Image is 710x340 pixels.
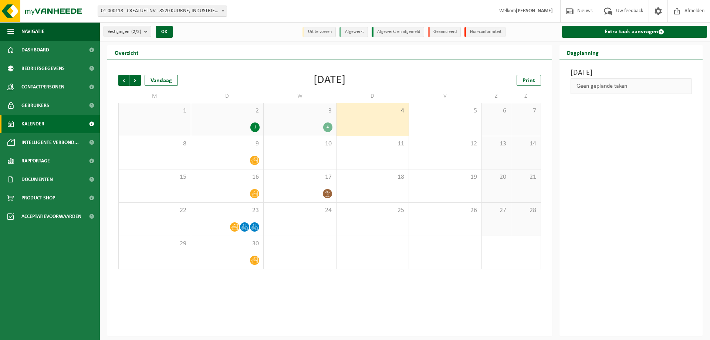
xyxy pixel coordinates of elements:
span: 01-000118 - CREATUFT NV - 8520 KUURNE, INDUSTRIELAAN 16 [98,6,227,17]
h2: Overzicht [107,45,146,60]
div: 4 [323,122,332,132]
span: 26 [413,206,478,215]
span: 27 [486,206,507,215]
td: M [118,90,191,103]
span: Intelligente verbond... [21,133,79,152]
span: Volgende [130,75,141,86]
h2: Dagplanning [559,45,606,60]
td: Z [511,90,541,103]
a: Extra taak aanvragen [562,26,707,38]
span: 25 [340,206,405,215]
span: 2 [195,107,260,115]
span: 5 [413,107,478,115]
td: Z [482,90,511,103]
span: 4 [340,107,405,115]
div: Geen geplande taken [571,78,692,94]
td: D [337,90,409,103]
td: D [191,90,264,103]
button: OK [156,26,173,38]
span: Dashboard [21,41,49,59]
li: Uit te voeren [302,27,336,37]
span: 19 [413,173,478,181]
span: Kalender [21,115,44,133]
a: Print [517,75,541,86]
span: 28 [515,206,537,215]
span: 18 [340,173,405,181]
span: 7 [515,107,537,115]
span: 17 [267,173,332,181]
span: 21 [515,173,537,181]
span: 29 [122,240,187,248]
span: 23 [195,206,260,215]
td: W [264,90,337,103]
span: 16 [195,173,260,181]
span: 1 [122,107,187,115]
span: 24 [267,206,332,215]
li: Afgewerkt [339,27,368,37]
span: 20 [486,173,507,181]
span: 14 [515,140,537,148]
span: Vorige [118,75,129,86]
span: Vestigingen [108,26,141,37]
span: Navigatie [21,22,44,41]
button: Vestigingen(2/2) [104,26,151,37]
span: Gebruikers [21,96,49,115]
span: Product Shop [21,189,55,207]
span: 15 [122,173,187,181]
span: Documenten [21,170,53,189]
h3: [DATE] [571,67,692,78]
span: 8 [122,140,187,148]
td: V [409,90,482,103]
span: 11 [340,140,405,148]
span: Print [523,78,535,84]
span: 12 [413,140,478,148]
div: [DATE] [314,75,346,86]
li: Geannuleerd [428,27,461,37]
li: Afgewerkt en afgemeld [372,27,424,37]
span: 10 [267,140,332,148]
li: Non-conformiteit [464,27,506,37]
span: 22 [122,206,187,215]
span: Rapportage [21,152,50,170]
span: 13 [486,140,507,148]
span: Contactpersonen [21,78,64,96]
count: (2/2) [131,29,141,34]
span: 9 [195,140,260,148]
span: 3 [267,107,332,115]
span: 01-000118 - CREATUFT NV - 8520 KUURNE, INDUSTRIELAAN 16 [98,6,227,16]
strong: [PERSON_NAME] [516,8,553,14]
span: 6 [486,107,507,115]
span: 30 [195,240,260,248]
div: Vandaag [145,75,178,86]
span: Bedrijfsgegevens [21,59,65,78]
div: 1 [250,122,260,132]
span: Acceptatievoorwaarden [21,207,81,226]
